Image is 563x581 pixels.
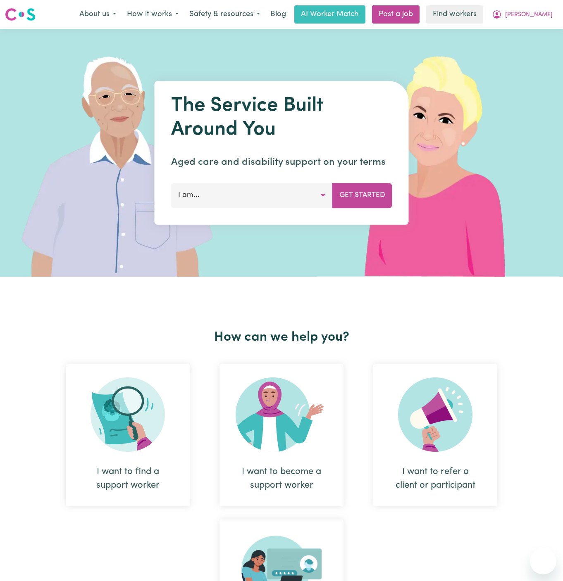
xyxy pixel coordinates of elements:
img: Careseekers logo [5,7,36,22]
div: I want to become a support worker [219,364,344,506]
span: [PERSON_NAME] [505,10,553,19]
a: AI Worker Match [294,5,365,24]
button: How it works [122,6,184,23]
a: Post a job [372,5,420,24]
div: I want to refer a client or participant [373,364,497,506]
p: Aged care and disability support on your terms [171,155,392,170]
div: I want to find a support worker [86,465,170,492]
h1: The Service Built Around You [171,94,392,142]
iframe: Button to launch messaging window [530,548,556,574]
img: Refer [398,377,472,452]
button: Get Started [332,183,392,208]
div: I want to become a support worker [239,465,324,492]
img: Search [91,377,165,452]
img: Become Worker [236,377,327,452]
div: I want to find a support worker [66,364,190,506]
button: My Account [487,6,558,23]
h2: How can we help you? [51,330,512,345]
a: Careseekers logo [5,5,36,24]
a: Find workers [426,5,483,24]
button: I am... [171,183,333,208]
a: Blog [265,5,291,24]
button: About us [74,6,122,23]
button: Safety & resources [184,6,265,23]
div: I want to refer a client or participant [393,465,477,492]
